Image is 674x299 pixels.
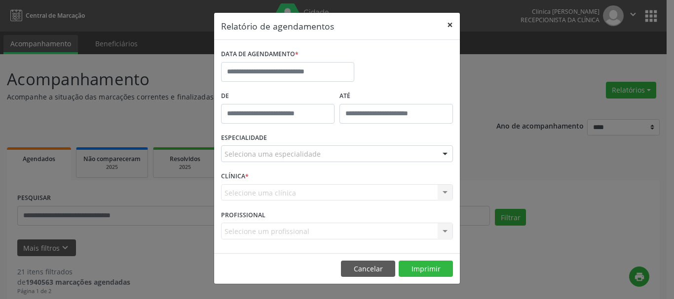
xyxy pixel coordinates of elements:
label: ATÉ [339,89,453,104]
label: CLÍNICA [221,169,249,184]
label: ESPECIALIDADE [221,131,267,146]
button: Close [440,13,460,37]
h5: Relatório de agendamentos [221,20,334,33]
label: De [221,89,335,104]
label: PROFISSIONAL [221,207,265,223]
button: Imprimir [399,261,453,277]
span: Seleciona uma especialidade [225,149,321,159]
label: DATA DE AGENDAMENTO [221,47,299,62]
button: Cancelar [341,261,395,277]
